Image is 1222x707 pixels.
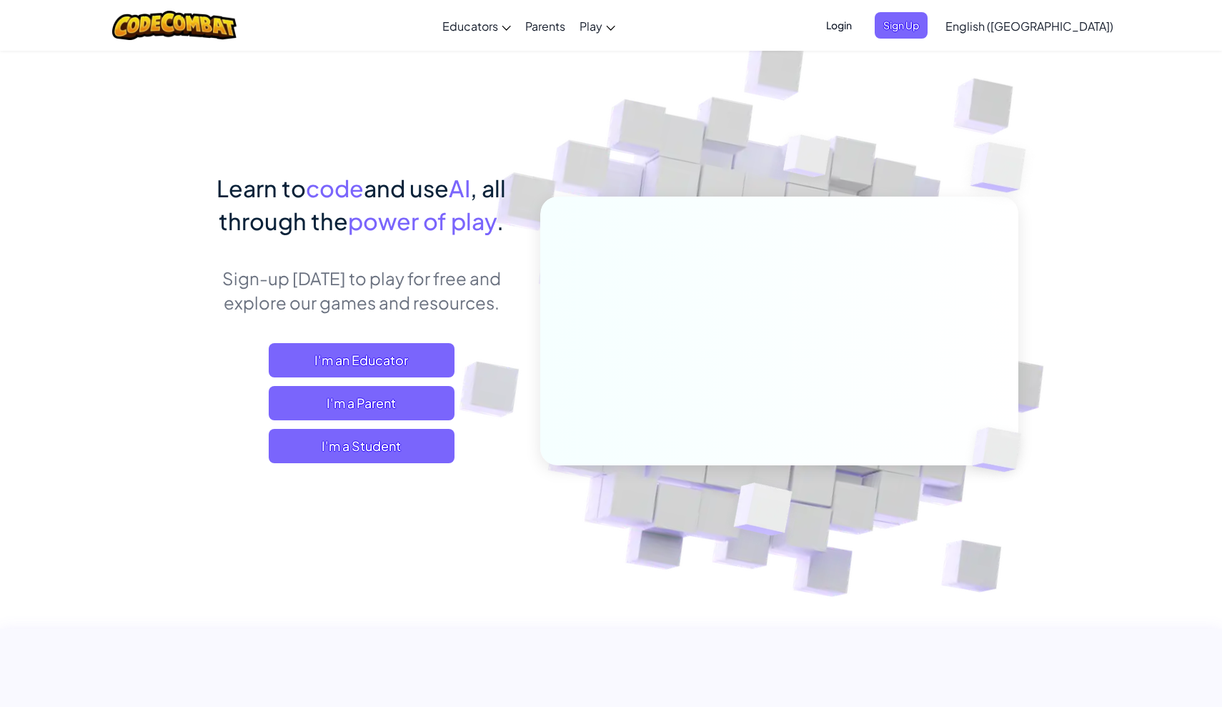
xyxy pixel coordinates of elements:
[217,174,306,202] span: Learn to
[449,174,470,202] span: AI
[497,207,504,235] span: .
[269,386,454,420] a: I'm a Parent
[306,174,364,202] span: code
[518,6,572,45] a: Parents
[112,11,237,40] img: CodeCombat logo
[572,6,622,45] a: Play
[364,174,449,202] span: and use
[442,19,498,34] span: Educators
[699,453,827,571] img: Overlap cubes
[269,429,454,463] button: I'm a Student
[942,107,1065,228] img: Overlap cubes
[204,266,519,315] p: Sign-up [DATE] to play for free and explore our games and resources.
[875,12,928,39] button: Sign Up
[435,6,518,45] a: Educators
[269,343,454,377] a: I'm an Educator
[938,6,1121,45] a: English ([GEOGRAPHIC_DATA])
[945,19,1113,34] span: English ([GEOGRAPHIC_DATA])
[348,207,497,235] span: power of play
[580,19,602,34] span: Play
[818,12,860,39] button: Login
[948,397,1055,502] img: Overlap cubes
[757,107,860,213] img: Overlap cubes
